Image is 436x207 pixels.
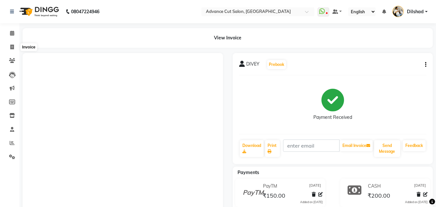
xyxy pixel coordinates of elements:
div: Invoice [20,43,37,51]
span: Dilshad [407,8,424,15]
span: CASH [368,183,381,190]
div: Added on [DATE] [405,200,428,204]
a: Print [265,140,280,157]
span: [DATE] [414,183,426,190]
b: 08047224946 [71,3,99,21]
button: Email Invoice [340,140,373,151]
a: Feedback [403,140,426,151]
span: [DATE] [309,183,321,190]
button: Send Message [374,140,400,157]
a: Download [240,140,264,157]
img: Dilshad [392,6,404,17]
span: ₹200.00 [368,192,390,201]
button: Prebook [267,60,286,69]
img: logo [16,3,61,21]
span: PayTM [263,183,277,190]
input: enter email [283,140,340,152]
span: Payments [238,170,259,175]
div: Payment Received [313,114,352,121]
span: DIVEY [246,61,259,70]
div: Added on [DATE] [300,200,323,204]
div: View Invoice [23,28,433,48]
span: ₹150.00 [263,192,285,201]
